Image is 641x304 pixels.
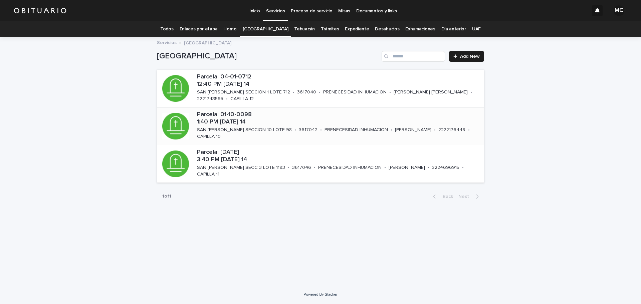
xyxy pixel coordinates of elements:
[434,127,436,133] p: •
[197,89,290,95] p: SAN [PERSON_NAME] SECCION 1 LOTE 712
[449,51,484,62] a: Add New
[375,21,399,37] a: Desahucios
[157,70,484,107] a: Parcela: 04-01-0712 12:40 PM [DATE] 14SAN [PERSON_NAME] SECCION 1 LOTE 712•3617040•PRENECESIDAD I...
[614,5,624,16] div: MC
[462,165,464,171] p: •
[197,96,223,102] p: 2221743595
[428,194,456,200] button: Back
[428,165,429,171] p: •
[197,149,481,163] p: Parcela: [DATE] 3:40 PM [DATE] 14
[13,4,67,17] img: HUM7g2VNRLqGMmR9WVqf
[184,39,231,46] p: [GEOGRAPHIC_DATA]
[299,127,317,133] p: 3617042
[468,127,470,133] p: •
[197,134,221,139] p: CAPILLA 10
[345,21,369,37] a: Expediente
[395,127,431,133] p: [PERSON_NAME]
[226,96,228,102] p: •
[405,21,435,37] a: Exhumaciones
[438,127,465,133] p: 2222176449
[197,172,219,177] p: CAPILLA 11
[389,89,391,95] p: •
[180,21,218,37] a: Enlaces por etapa
[389,165,425,171] p: [PERSON_NAME]
[318,165,382,171] p: PRENECESIDAD INHUMACION
[319,89,320,95] p: •
[297,89,316,95] p: 3617040
[325,127,388,133] p: PRENECESIDAD INHUMACION
[314,165,315,171] p: •
[382,51,445,62] input: Search
[391,127,392,133] p: •
[288,165,289,171] p: •
[157,38,177,46] a: Servicios
[157,188,177,205] p: 1 of 1
[293,89,294,95] p: •
[294,127,296,133] p: •
[472,21,481,37] a: UAF
[460,54,480,59] span: Add New
[394,89,468,95] p: [PERSON_NAME] [PERSON_NAME]
[197,73,481,88] p: Parcela: 04-01-0712 12:40 PM [DATE] 14
[320,127,322,133] p: •
[470,89,472,95] p: •
[223,21,236,37] a: Horno
[197,111,481,125] p: Parcela: 01-10-0098 1:40 PM [DATE] 14
[230,96,254,102] p: CAPILLA 12
[197,165,285,171] p: SAN [PERSON_NAME] SECC 3 LOTE 1193
[441,21,466,37] a: Día anterior
[157,145,484,183] a: Parcela: [DATE] 3:40 PM [DATE] 14SAN [PERSON_NAME] SECC 3 LOTE 1193•3617046•PRENECESIDAD INHUMACI...
[197,127,292,133] p: SAN [PERSON_NAME] SECCION 10 LOTE 98
[157,51,379,61] h1: [GEOGRAPHIC_DATA]
[321,21,339,37] a: Trámites
[323,89,387,95] p: PRENECESIDAD INHUMACION
[292,165,311,171] p: 3617046
[294,21,315,37] a: Tehuacán
[157,107,484,145] a: Parcela: 01-10-0098 1:40 PM [DATE] 14SAN [PERSON_NAME] SECCION 10 LOTE 98•3617042•PRENECESIDAD IN...
[432,165,459,171] p: 2224696915
[456,194,484,200] button: Next
[384,165,386,171] p: •
[243,21,288,37] a: [GEOGRAPHIC_DATA]
[439,194,453,199] span: Back
[458,194,473,199] span: Next
[160,21,173,37] a: Todos
[303,292,337,296] a: Powered By Stacker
